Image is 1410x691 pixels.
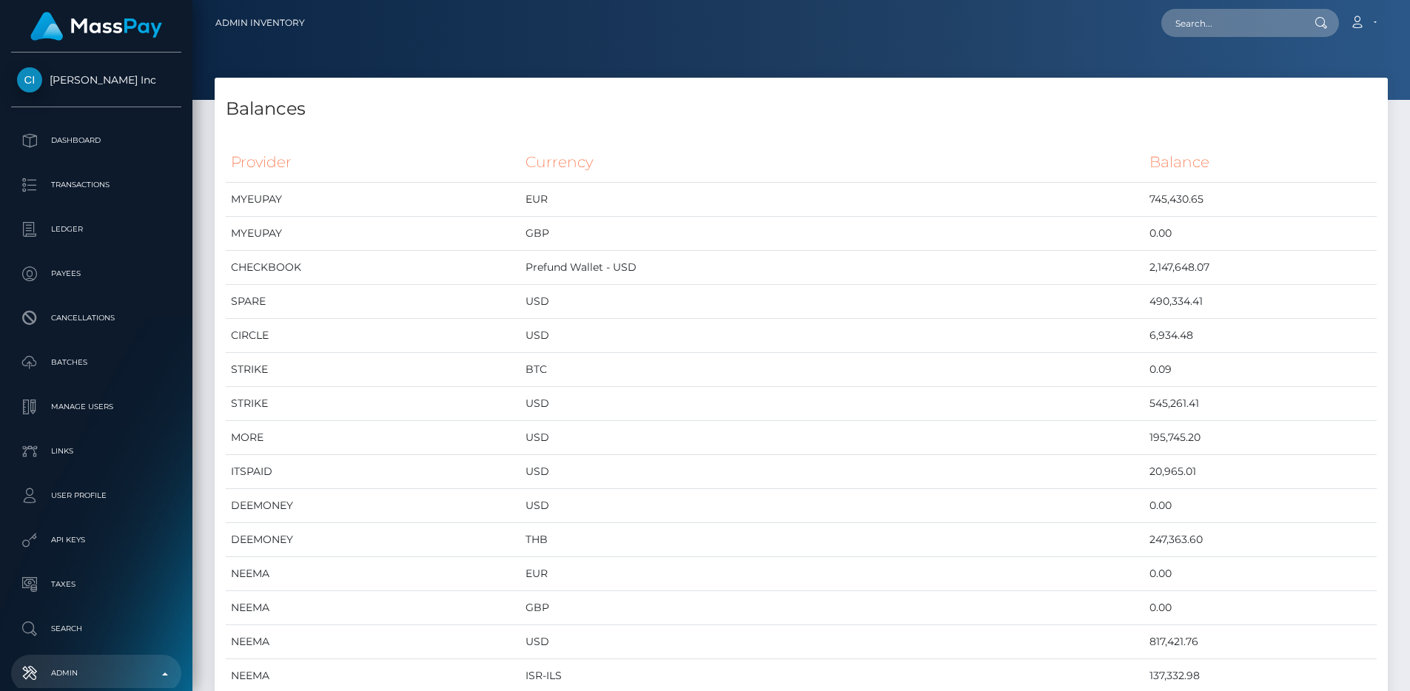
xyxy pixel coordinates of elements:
[11,300,181,337] a: Cancellations
[226,285,520,319] td: SPARE
[11,255,181,292] a: Payees
[520,387,1145,421] td: USD
[1144,285,1377,319] td: 490,334.41
[17,529,175,551] p: API Keys
[520,421,1145,455] td: USD
[520,625,1145,659] td: USD
[226,591,520,625] td: NEEMA
[17,440,175,462] p: Links
[1144,625,1377,659] td: 817,421.76
[11,610,181,647] a: Search
[226,489,520,523] td: DEEMONEY
[226,353,520,387] td: STRIKE
[17,618,175,640] p: Search
[520,319,1145,353] td: USD
[520,285,1145,319] td: USD
[1161,9,1300,37] input: Search...
[1144,217,1377,251] td: 0.00
[17,351,175,374] p: Batches
[1144,489,1377,523] td: 0.00
[11,166,181,203] a: Transactions
[11,211,181,248] a: Ledger
[1144,251,1377,285] td: 2,147,648.07
[17,174,175,196] p: Transactions
[226,421,520,455] td: MORE
[226,142,520,183] th: Provider
[11,344,181,381] a: Batches
[226,319,520,353] td: CIRCLE
[1144,142,1377,183] th: Balance
[1144,591,1377,625] td: 0.00
[520,183,1145,217] td: EUR
[17,263,175,285] p: Payees
[520,557,1145,591] td: EUR
[1144,319,1377,353] td: 6,934.48
[1144,353,1377,387] td: 0.09
[1144,183,1377,217] td: 745,430.65
[520,353,1145,387] td: BTC
[11,522,181,559] a: API Keys
[520,489,1145,523] td: USD
[11,122,181,159] a: Dashboard
[1144,557,1377,591] td: 0.00
[11,433,181,470] a: Links
[1144,387,1377,421] td: 545,261.41
[17,485,175,507] p: User Profile
[17,67,42,92] img: Cindy Gallop Inc
[11,477,181,514] a: User Profile
[11,388,181,425] a: Manage Users
[1144,421,1377,455] td: 195,745.20
[226,455,520,489] td: ITSPAID
[17,662,175,684] p: Admin
[1144,523,1377,557] td: 247,363.60
[226,523,520,557] td: DEEMONEY
[226,387,520,421] td: STRIKE
[520,217,1145,251] td: GBP
[226,183,520,217] td: MYEUPAY
[520,142,1145,183] th: Currency
[226,557,520,591] td: NEEMA
[30,12,162,41] img: MassPay Logo
[11,73,181,87] span: [PERSON_NAME] Inc
[226,96,1377,122] h4: Balances
[17,129,175,152] p: Dashboard
[1144,455,1377,489] td: 20,965.01
[226,625,520,659] td: NEEMA
[226,251,520,285] td: CHECKBOOK
[17,396,175,418] p: Manage Users
[11,566,181,603] a: Taxes
[226,217,520,251] td: MYEUPAY
[215,7,305,38] a: Admin Inventory
[520,455,1145,489] td: USD
[520,251,1145,285] td: Prefund Wallet - USD
[17,307,175,329] p: Cancellations
[520,523,1145,557] td: THB
[17,218,175,240] p: Ledger
[520,591,1145,625] td: GBP
[17,573,175,596] p: Taxes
